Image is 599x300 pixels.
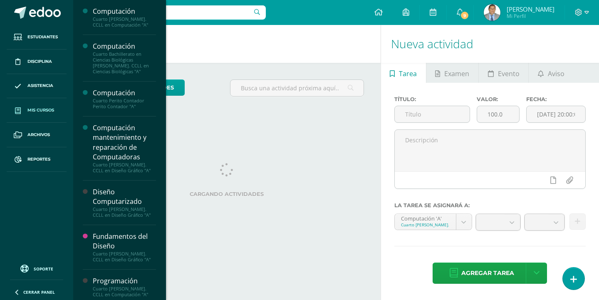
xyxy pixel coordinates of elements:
[23,289,55,295] span: Cerrar panel
[93,276,156,286] div: Programación
[7,25,67,50] a: Estudiantes
[477,96,520,102] label: Valor:
[27,131,50,138] span: Archivos
[394,96,470,102] label: Título:
[93,42,156,51] div: Computación
[93,123,156,161] div: Computación mantenimiento y reparación de Computadoras
[34,266,53,272] span: Soporte
[444,64,469,84] span: Examen
[27,82,53,89] span: Asistencia
[93,232,156,251] div: Fundamentos del Diseño
[83,25,371,63] h1: Actividades
[93,7,156,28] a: ComputaciónCuarto [PERSON_NAME]. CCLL en Computación "A"
[460,11,469,20] span: 9
[477,106,519,122] input: Puntos máximos
[529,63,573,83] a: Aviso
[93,16,156,28] div: Cuarto [PERSON_NAME]. CCLL en Computación "A"
[7,98,67,123] a: Mis cursos
[27,34,58,40] span: Estudiantes
[479,63,528,83] a: Evento
[401,222,450,228] div: Cuarto [PERSON_NAME]. CCLL en Computación
[93,187,156,206] div: Diseño Computarizado
[27,58,52,65] span: Disciplina
[27,107,54,114] span: Mis cursos
[93,88,156,98] div: Computación
[93,98,156,109] div: Cuarto Perito Contador Perito Contador "A"
[395,214,472,230] a: Computación 'A'Cuarto [PERSON_NAME]. CCLL en Computación
[93,206,156,218] div: Cuarto [PERSON_NAME]. CCLL en Diseño Gráfico "A"
[7,147,67,172] a: Reportes
[391,25,589,63] h1: Nueva actividad
[7,74,67,99] a: Asistencia
[93,51,156,74] div: Cuarto Bachillerato en Ciencias Biológicas [PERSON_NAME]. CCLL en Ciencias Biológicas "A"
[93,7,156,16] div: Computación
[426,63,478,83] a: Examen
[93,162,156,174] div: Cuarto [PERSON_NAME]. CCLL en Diseño Gráfico "A"
[93,123,156,173] a: Computación mantenimiento y reparación de ComputadorasCuarto [PERSON_NAME]. CCLL en Diseño Gráfic...
[27,156,50,163] span: Reportes
[507,12,554,20] span: Mi Perfil
[498,64,520,84] span: Evento
[394,202,586,208] label: La tarea se asignará a:
[399,64,417,84] span: Tarea
[7,50,67,74] a: Disciplina
[526,96,586,102] label: Fecha:
[381,63,426,83] a: Tarea
[93,251,156,263] div: Cuarto [PERSON_NAME]. CCLL en Diseño Gráfico "A"
[395,106,470,122] input: Título
[90,191,364,197] label: Cargando actividades
[10,263,63,274] a: Soporte
[484,4,500,21] img: 219bdcb1a3e4d06700ae7d5ab62fa881.png
[79,5,266,20] input: Busca un usuario...
[93,88,156,109] a: ComputaciónCuarto Perito Contador Perito Contador "A"
[93,42,156,74] a: ComputaciónCuarto Bachillerato en Ciencias Biológicas [PERSON_NAME]. CCLL en Ciencias Biológicas "A"
[461,263,514,283] span: Agregar tarea
[93,232,156,263] a: Fundamentos del DiseñoCuarto [PERSON_NAME]. CCLL en Diseño Gráfico "A"
[507,5,554,13] span: [PERSON_NAME]
[7,123,67,147] a: Archivos
[93,187,156,218] a: Diseño ComputarizadoCuarto [PERSON_NAME]. CCLL en Diseño Gráfico "A"
[548,64,564,84] span: Aviso
[93,286,156,298] div: Cuarto [PERSON_NAME]. CCLL en Computación "A"
[93,276,156,298] a: ProgramaciónCuarto [PERSON_NAME]. CCLL en Computación "A"
[401,214,450,222] div: Computación 'A'
[230,80,363,96] input: Busca una actividad próxima aquí...
[527,106,585,122] input: Fecha de entrega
